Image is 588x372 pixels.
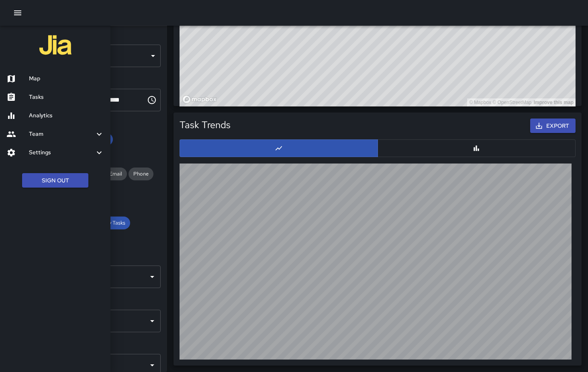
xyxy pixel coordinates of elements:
[29,148,94,157] h6: Settings
[29,111,104,120] h6: Analytics
[39,29,71,61] img: jia-logo
[29,93,104,102] h6: Tasks
[29,130,94,139] h6: Team
[22,173,88,188] button: Sign Out
[29,74,104,83] h6: Map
